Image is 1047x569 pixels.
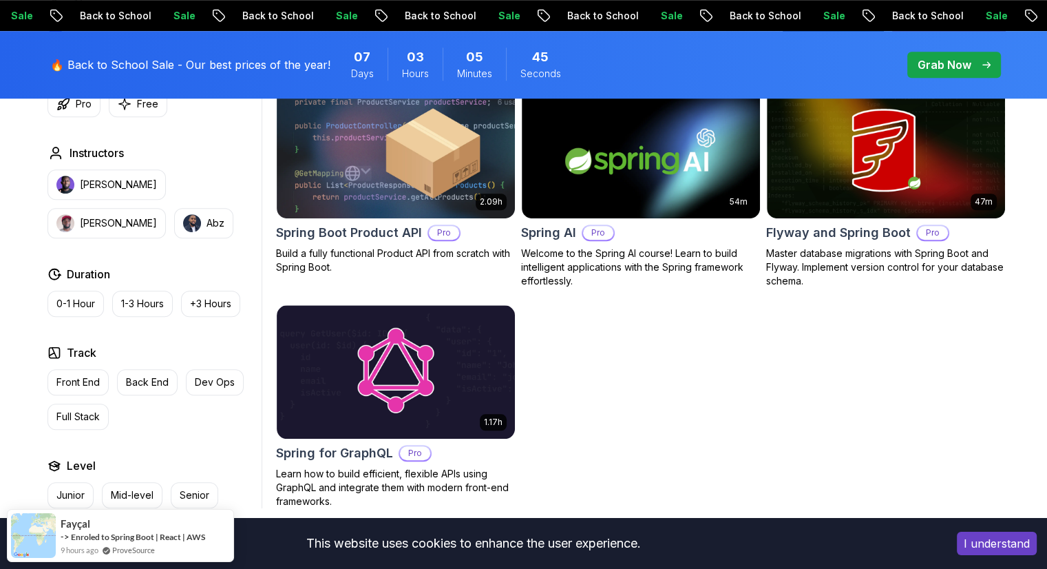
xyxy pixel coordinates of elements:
p: Full Stack [56,410,100,424]
span: Minutes [457,67,492,81]
button: Pro [47,90,101,117]
p: Back to School [719,9,812,23]
img: Flyway and Spring Boot card [767,85,1005,218]
span: 9 hours ago [61,544,98,556]
h2: Spring AI [521,223,576,242]
button: 1-3 Hours [112,291,173,317]
p: Sale [650,9,694,23]
p: Back to School [231,9,325,23]
span: Hours [402,67,429,81]
img: Spring Boot Product API card [277,85,515,218]
h2: Spring for GraphQL [276,444,393,463]
p: Sale [975,9,1019,23]
p: 🔥 Back to School Sale - Our best prices of the year! [50,56,330,73]
button: 0-1 Hour [47,291,104,317]
p: Learn how to build efficient, flexible APIs using GraphQL and integrate them with modern front-en... [276,467,516,508]
div: This website uses cookies to enhance the user experience. [10,528,936,559]
button: Accept cookies [957,532,1037,555]
p: Senior [180,488,209,502]
span: Fayçal [61,518,90,530]
p: Build a fully functional Product API from scratch with Spring Boot. [276,247,516,274]
p: Pro [400,446,430,460]
p: Grab Now [918,56,971,73]
p: Welcome to the Spring AI course! Learn to build intelligent applications with the Spring framewor... [521,247,761,288]
a: ProveSource [112,544,155,556]
button: +3 Hours [181,291,240,317]
p: Abz [207,216,224,230]
p: 54m [730,196,748,207]
button: instructor img[PERSON_NAME] [47,169,166,200]
p: Free [137,96,158,110]
p: 1.17h [484,417,503,428]
p: Back to School [881,9,975,23]
span: 5 Minutes [466,48,483,67]
p: 0-1 Hour [56,297,95,311]
img: instructor img [183,214,201,232]
p: Sale [812,9,856,23]
p: Dev Ops [195,375,235,389]
span: -> [61,531,70,542]
p: Mid-level [111,488,154,502]
p: Sale [487,9,531,23]
a: Flyway and Spring Boot card47mFlyway and Spring BootProMaster database migrations with Spring Boo... [766,84,1006,288]
p: +3 Hours [190,297,231,311]
p: Junior [56,488,85,502]
a: Spring Boot Product API card2.09hSpring Boot Product APIProBuild a fully functional Product API f... [276,84,516,274]
p: 1-3 Hours [121,297,164,311]
p: Back to School [394,9,487,23]
img: instructor img [56,214,74,232]
button: Front End [47,369,109,395]
button: Free [109,90,167,117]
a: Spring for GraphQL card1.17hSpring for GraphQLProLearn how to build efficient, flexible APIs usin... [276,304,516,508]
span: 7 Days [354,48,370,67]
h2: Instructors [70,145,124,161]
a: Enroled to Spring Boot | React | AWS [71,532,205,542]
p: Sale [162,9,207,23]
p: [PERSON_NAME] [80,216,157,230]
h2: Spring Boot Product API [276,223,422,242]
p: Sale [325,9,369,23]
p: Back End [126,375,169,389]
button: instructor imgAbz [174,208,233,238]
p: Master database migrations with Spring Boot and Flyway. Implement version control for your databa... [766,247,1006,288]
p: Back to School [69,9,162,23]
button: Back End [117,369,178,395]
h2: Duration [67,266,110,282]
span: 45 Seconds [532,48,549,67]
button: instructor img[PERSON_NAME] [47,208,166,238]
button: Mid-level [102,482,162,508]
button: Senior [171,482,218,508]
p: Pro [76,96,92,110]
p: Pro [583,226,613,240]
h2: Flyway and Spring Boot [766,223,911,242]
span: Seconds [520,67,561,81]
h2: Level [67,457,96,474]
img: provesource social proof notification image [11,513,56,558]
img: Spring for GraphQL card [277,305,515,439]
p: Front End [56,375,100,389]
button: Full Stack [47,404,109,430]
img: instructor img [56,176,74,194]
img: Spring AI card [522,85,760,218]
h2: Track [67,344,96,361]
p: Pro [918,226,948,240]
p: 47m [975,196,993,207]
span: 3 Hours [407,48,424,67]
a: Spring AI card54mSpring AIProWelcome to the Spring AI course! Learn to build intelligent applicat... [521,84,761,288]
p: [PERSON_NAME] [80,178,157,192]
span: Days [351,67,374,81]
button: Junior [47,482,94,508]
p: Back to School [556,9,650,23]
button: Dev Ops [186,369,244,395]
p: 2.09h [480,196,503,207]
p: Pro [429,226,459,240]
